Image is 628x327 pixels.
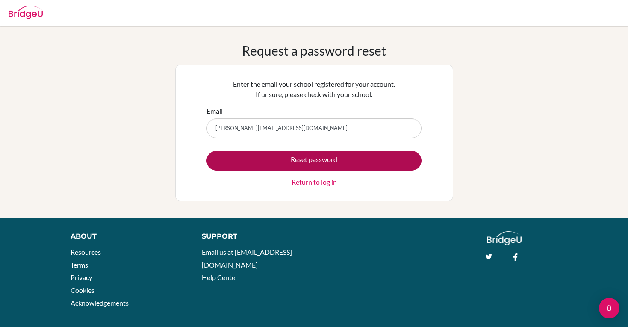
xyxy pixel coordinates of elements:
img: Bridge-U [9,6,43,19]
a: Cookies [71,286,94,294]
div: Open Intercom Messenger [599,298,619,318]
p: Enter the email your school registered for your account. If unsure, please check with your school. [206,79,422,100]
div: Support [202,231,305,242]
div: About [71,231,183,242]
a: Email us at [EMAIL_ADDRESS][DOMAIN_NAME] [202,248,292,269]
a: Return to log in [292,177,337,187]
img: logo_white@2x-f4f0deed5e89b7ecb1c2cc34c3e3d731f90f0f143d5ea2071677605dd97b5244.png [487,231,522,245]
h1: Request a password reset [242,43,386,58]
a: Help Center [202,273,238,281]
button: Reset password [206,151,422,171]
a: Resources [71,248,101,256]
a: Terms [71,261,88,269]
a: Privacy [71,273,92,281]
label: Email [206,106,223,116]
a: Acknowledgements [71,299,129,307]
